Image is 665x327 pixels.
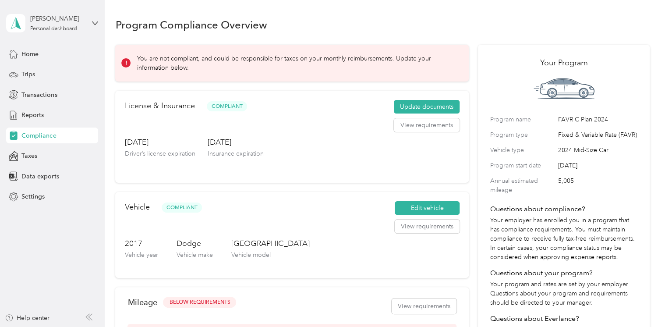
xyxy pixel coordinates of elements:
p: Your program and rates are set by your employer. Questions about your program and requirements sh... [490,280,638,307]
p: Vehicle year [124,250,158,259]
button: Edit vehicle [395,201,460,215]
span: 2024 Mid-Size Car [558,146,638,155]
h1: Program Compliance Overview [115,20,267,29]
button: View requirements [394,118,460,132]
h3: [DATE] [124,137,195,148]
span: [DATE] [558,161,638,170]
h2: Mileage [127,298,157,307]
label: Program name [490,115,555,124]
label: Program type [490,130,555,139]
iframe: Everlance-gr Chat Button Frame [616,278,665,327]
span: Taxes [21,151,37,160]
label: Program start date [490,161,555,170]
span: FAVR C Plan 2024 [558,115,638,124]
button: Update documents [394,100,460,114]
h2: License & Insurance [124,100,195,112]
p: Insurance expiration [207,149,263,158]
p: Your employer has enrolled you in a program that has compliance requirements. You must maintain c... [490,216,638,262]
span: Home [21,50,39,59]
span: Settings [21,192,45,201]
span: BELOW REQUIREMENTS [169,299,230,306]
button: View requirements [392,299,456,314]
span: Data exports [21,172,59,181]
span: 5,005 [558,176,638,195]
h4: Questions about your program? [490,268,638,278]
label: Annual estimated mileage [490,176,555,195]
button: Help center [5,313,50,323]
h3: 2017 [124,238,158,249]
span: Compliant [162,203,202,213]
h3: [GEOGRAPHIC_DATA] [231,238,309,249]
span: Trips [21,70,35,79]
h4: Questions about Everlance? [490,313,638,324]
h4: Questions about compliance? [490,204,638,214]
h3: [DATE] [207,137,263,148]
div: Personal dashboard [30,26,77,32]
button: View requirements [395,220,460,234]
div: [PERSON_NAME] [30,14,85,23]
h2: Your Program [490,57,638,69]
h2: Vehicle [124,201,149,213]
span: Fixed & Variable Rate (FAVR) [558,130,638,139]
span: Compliance [21,131,56,140]
span: Transactions [21,90,57,100]
p: Driver’s license expiration [124,149,195,158]
h3: Dodge [176,238,212,249]
button: BELOW REQUIREMENTS [163,297,236,308]
p: Vehicle model [231,250,309,259]
span: Reports [21,110,44,120]
span: Compliant [207,101,247,111]
p: Vehicle make [176,250,212,259]
p: You are not compliant, and could be responsible for taxes on your monthly reimbursements. Update ... [137,54,456,72]
label: Vehicle type [490,146,555,155]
